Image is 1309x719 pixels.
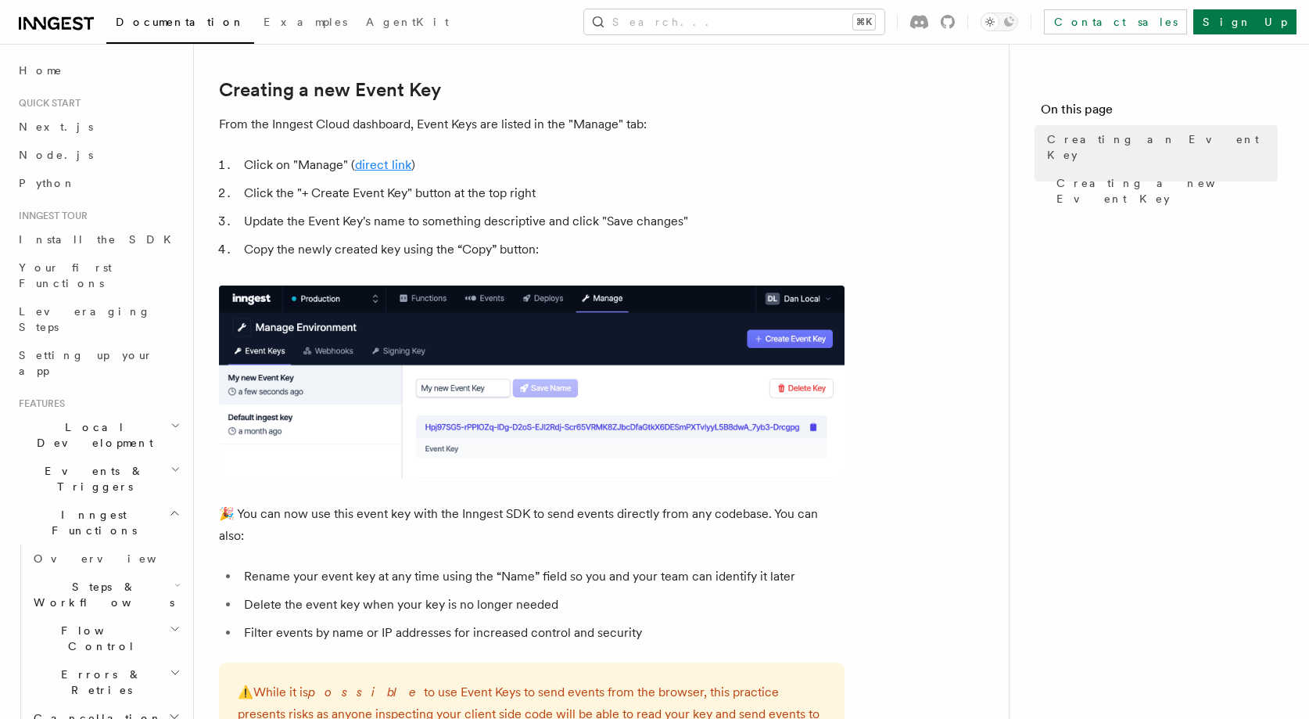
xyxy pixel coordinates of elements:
span: Documentation [116,16,245,28]
button: Errors & Retries [27,660,184,704]
span: AgentKit [366,16,449,28]
a: Sign Up [1193,9,1296,34]
a: Home [13,56,184,84]
a: Leveraging Steps [13,297,184,341]
span: Your first Functions [19,261,112,289]
a: Contact sales [1044,9,1187,34]
a: Examples [254,5,357,42]
button: Flow Control [27,617,184,660]
span: Overview [34,552,195,565]
span: Quick start [13,97,81,110]
a: Next.js [13,113,184,141]
li: Update the Event Key's name to something descriptive and click "Save changes" [239,210,845,232]
a: Node.js [13,141,184,169]
li: Copy the newly created key using the “Copy” button: [239,239,845,261]
a: AgentKit [357,5,458,42]
a: Creating a new Event Key [219,79,441,101]
p: From the Inngest Cloud dashboard, Event Keys are listed in the "Manage" tab: [219,113,845,135]
li: Click the "+ Create Event Key" button at the top right [239,182,845,204]
span: Creating a new Event Key [1056,175,1278,207]
li: Filter events by name or IP addresses for increased control and security [239,622,845,644]
a: Documentation [106,5,254,44]
a: Python [13,169,184,197]
span: Setting up your app [19,349,153,377]
a: Creating a new Event Key [1050,169,1278,213]
span: Features [13,397,65,410]
span: Steps & Workflows [27,579,174,610]
span: Node.js [19,149,93,161]
a: Setting up your app [13,341,184,385]
span: Next.js [19,120,93,133]
li: Click on "Manage" ( ) [239,154,845,176]
span: Local Development [13,419,170,451]
span: Install the SDK [19,233,181,246]
span: Python [19,177,76,189]
span: Creating an Event Key [1047,131,1278,163]
em: possible [308,685,424,699]
button: Toggle dark mode [981,13,1018,31]
a: Install the SDK [13,225,184,253]
span: Errors & Retries [27,667,170,698]
span: ⚠️ [238,685,253,699]
p: 🎉 You can now use this event key with the Inngest SDK to send events directly from any codebase. ... [219,503,845,547]
a: direct link [355,157,411,172]
span: Home [19,63,63,78]
img: A newly created Event Key in the Inngest Cloud dashboard [219,286,845,478]
a: Your first Functions [13,253,184,297]
h4: On this page [1041,100,1278,125]
button: Search...⌘K [584,9,884,34]
span: Flow Control [27,623,170,654]
a: Creating an Event Key [1041,125,1278,169]
span: Inngest Functions [13,507,169,538]
button: Inngest Functions [13,501,184,545]
span: Inngest tour [13,210,88,222]
li: Rename your event key at any time using the “Name” field so you and your team can identify it later [239,566,845,588]
button: Steps & Workflows [27,573,184,617]
span: Leveraging Steps [19,305,151,333]
a: Overview [27,545,184,573]
span: Examples [264,16,347,28]
button: Events & Triggers [13,457,184,501]
kbd: ⌘K [853,14,875,30]
button: Local Development [13,413,184,457]
li: Delete the event key when your key is no longer needed [239,594,845,616]
span: Events & Triggers [13,463,170,494]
